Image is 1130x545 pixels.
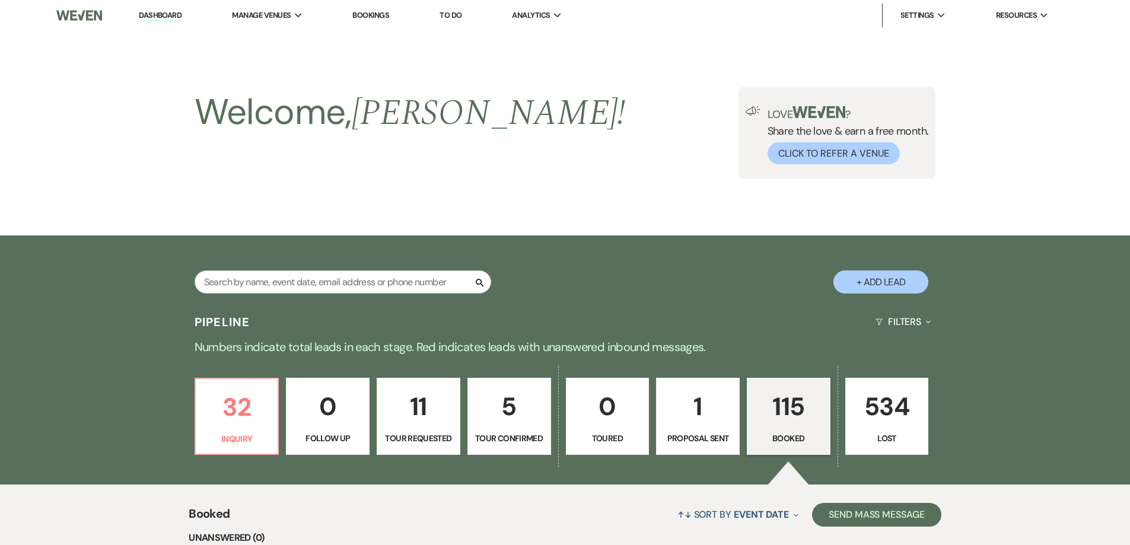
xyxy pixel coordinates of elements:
[760,106,929,164] div: Share the love & earn a free month.
[574,387,642,426] p: 0
[574,432,642,445] p: Toured
[656,378,740,455] a: 1Proposal Sent
[677,508,692,521] span: ↑↓
[871,306,935,337] button: Filters
[833,270,928,294] button: + Add Lead
[755,432,823,445] p: Booked
[734,508,789,521] span: Event Date
[812,503,941,527] button: Send Mass Message
[996,9,1037,21] span: Resources
[475,432,543,445] p: Tour Confirmed
[512,9,550,21] span: Analytics
[195,378,279,455] a: 32Inquiry
[467,378,551,455] a: 5Tour Confirmed
[853,387,921,426] p: 534
[792,106,845,118] img: weven-logo-green.svg
[294,387,362,426] p: 0
[138,337,992,356] p: Numbers indicate total leads in each stage. Red indicates leads with unanswered inbound messages.
[475,387,543,426] p: 5
[195,87,626,138] h2: Welcome,
[566,378,650,455] a: 0Toured
[352,10,389,20] a: Bookings
[56,3,101,28] img: Weven Logo
[440,10,461,20] a: To Do
[286,378,370,455] a: 0Follow Up
[189,505,230,530] span: Booked
[664,432,732,445] p: Proposal Sent
[203,432,271,445] p: Inquiry
[664,387,732,426] p: 1
[384,387,453,426] p: 11
[384,432,453,445] p: Tour Requested
[845,378,929,455] a: 534Lost
[900,9,934,21] span: Settings
[768,106,929,120] p: Love ?
[747,378,830,455] a: 115Booked
[195,314,250,330] h3: Pipeline
[768,142,900,164] button: Click to Refer a Venue
[294,432,362,445] p: Follow Up
[203,387,271,427] p: 32
[377,378,460,455] a: 11Tour Requested
[139,10,182,21] a: Dashboard
[673,499,803,530] button: Sort By Event Date
[232,9,291,21] span: Manage Venues
[853,432,921,445] p: Lost
[352,86,626,141] span: [PERSON_NAME] !
[755,387,823,426] p: 115
[195,270,491,294] input: Search by name, event date, email address or phone number
[746,106,760,116] img: loud-speaker-illustration.svg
